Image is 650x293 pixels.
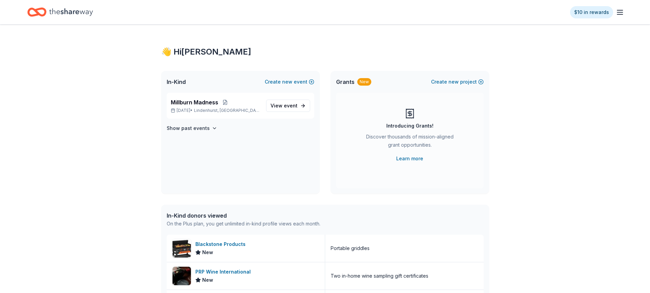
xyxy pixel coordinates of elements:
span: event [284,103,298,108]
span: In-Kind [167,78,186,86]
div: In-Kind donors viewed [167,211,320,220]
a: Learn more [396,155,423,163]
a: $10 in rewards [570,6,613,18]
a: Home [27,4,93,20]
span: View [271,102,298,110]
div: Introducing Grants! [386,122,433,130]
div: Portable griddles [331,244,370,252]
div: 👋 Hi [PERSON_NAME] [161,46,489,57]
h4: Show past events [167,124,210,132]
span: Lindenhurst, [GEOGRAPHIC_DATA] [194,108,260,113]
div: Two in-home wine sampling gift certificates [331,272,428,280]
span: New [202,248,213,257]
span: Grants [336,78,355,86]
div: On the Plus plan, you get unlimited in-kind profile views each month. [167,220,320,228]
span: new [448,78,459,86]
div: PRP Wine International [195,268,253,276]
img: Image for Blackstone Products [172,239,191,258]
button: Createnewproject [431,78,484,86]
button: Createnewevent [265,78,314,86]
button: Show past events [167,124,217,132]
a: View event [266,100,310,112]
img: Image for PRP Wine International [172,267,191,285]
p: [DATE] • [171,108,261,113]
span: New [202,276,213,284]
div: Discover thousands of mission-aligned grant opportunities. [363,133,456,152]
span: new [282,78,292,86]
span: Millburn Madness [171,98,218,106]
div: Blackstone Products [195,240,248,248]
div: New [357,78,371,86]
